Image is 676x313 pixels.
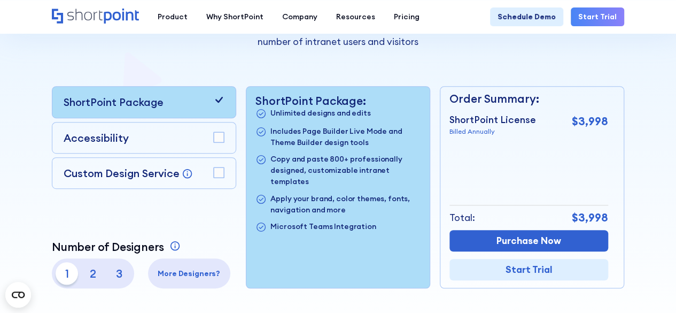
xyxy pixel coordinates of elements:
a: Start Trial [571,7,624,26]
p: 3 [108,262,130,285]
a: Start Trial [449,259,608,280]
p: Accessibility [64,130,129,146]
p: More Designers? [152,268,227,279]
p: Total: [449,211,475,225]
iframe: Chat Widget [623,262,676,313]
a: Product [148,7,197,26]
div: Pricing [394,11,419,22]
p: 1 [56,262,78,285]
button: Open CMP widget [5,282,31,308]
p: 2 [82,262,104,285]
div: Product [158,11,188,22]
a: Schedule Demo [490,7,563,26]
p: Unlimited designs and edits [270,108,370,120]
a: Resources [327,7,384,26]
p: Billed Annually [449,127,536,136]
p: Number of Designers [52,240,164,254]
div: Resources [336,11,375,22]
p: Apply your brand, color themes, fonts, navigation and more [270,193,420,216]
p: ShortPoint Package [64,94,164,110]
a: Pricing [384,7,429,26]
a: Home [52,9,139,25]
div: Company [282,11,317,22]
a: Number of Designers [52,240,183,254]
p: Microsoft Teams Integration [270,221,376,233]
a: Why ShortPoint [197,7,273,26]
p: Includes Page Builder Live Mode and Theme Builder design tools [270,126,420,148]
div: Why ShortPoint [206,11,263,22]
p: ShortPoint License [449,113,536,127]
p: Copy and paste 800+ professionally designed, customizable intranet templates [270,154,420,187]
a: Company [273,7,327,26]
p: ShortPoint Package: [255,94,420,108]
p: Custom Design Service [64,166,180,180]
a: Purchase Now [449,230,608,251]
p: Order Summary: [449,90,608,108]
p: $3,998 [572,209,608,226]
p: $3,998 [572,113,608,130]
